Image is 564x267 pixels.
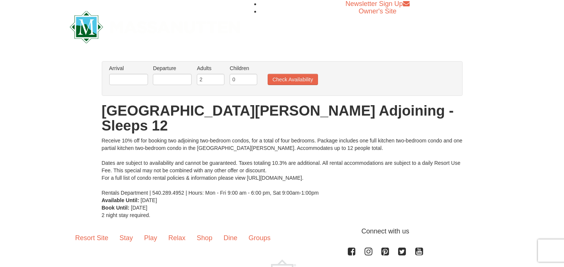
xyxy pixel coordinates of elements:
a: Relax [163,226,191,249]
a: Stay [114,226,139,249]
label: Arrival [109,65,148,72]
label: Departure [153,65,192,72]
span: [DATE] [141,197,157,203]
strong: Available Until: [102,197,139,203]
a: Groups [243,226,276,249]
a: Resort Site [70,226,114,249]
a: Owner's Site [359,7,396,15]
label: Adults [197,65,224,72]
a: Play [139,226,163,249]
p: Connect with us [70,226,495,236]
a: Massanutten Resort [70,17,240,35]
strong: Book Until: [102,205,130,211]
h1: [GEOGRAPHIC_DATA][PERSON_NAME] Adjoining - Sleeps 12 [102,103,463,133]
label: Children [230,65,257,72]
div: Receive 10% off for booking two adjoining two-bedroom condos, for a total of four bedrooms. Packa... [102,137,463,197]
span: 2 night stay required. [102,212,151,218]
span: [DATE] [131,205,147,211]
img: Massanutten Resort Logo [70,11,240,43]
a: Shop [191,226,218,249]
a: Dine [218,226,243,249]
button: Check Availability [268,74,318,85]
